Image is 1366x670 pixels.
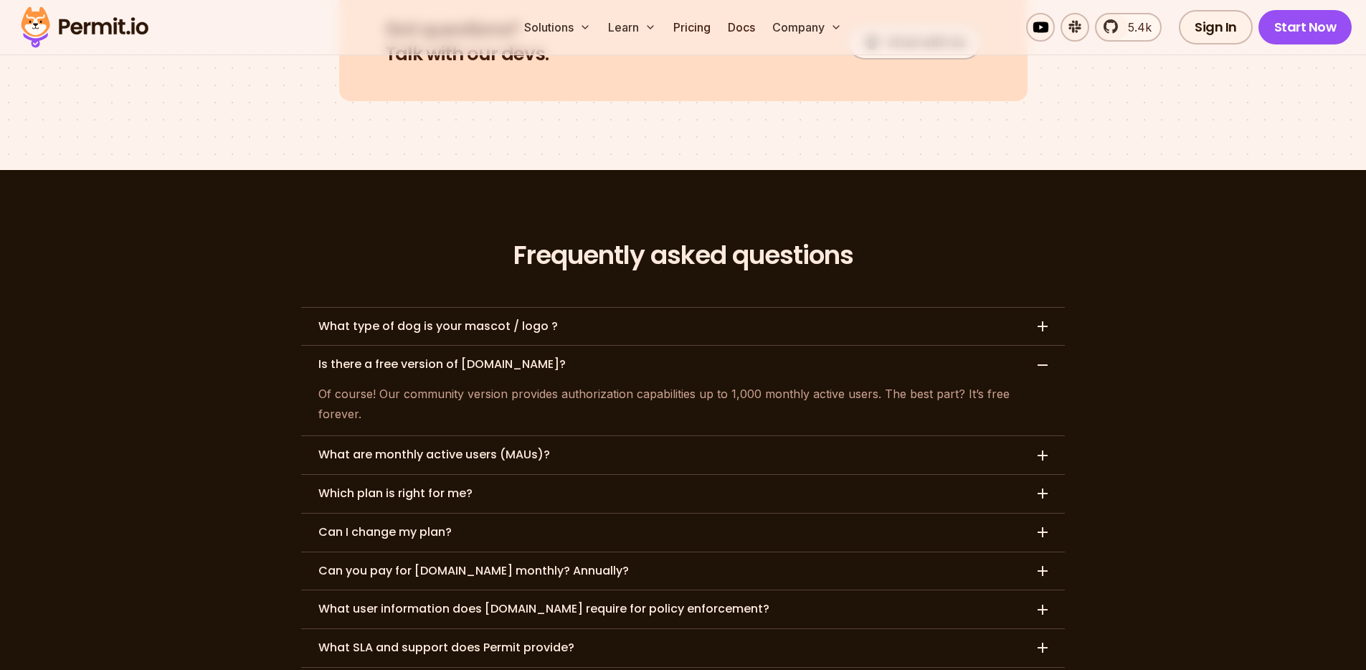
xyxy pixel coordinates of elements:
[318,641,574,656] h3: What SLA and support does Permit provide?
[301,384,1065,435] div: Is there a free version of [DOMAIN_NAME]?
[301,436,1065,474] button: What are monthly active users (MAUs)?
[722,13,761,42] a: Docs
[385,18,549,67] h2: Talk with our devs.
[318,564,629,579] h3: Can you pay for [DOMAIN_NAME] monthly? Annually?
[1095,13,1162,42] a: 5.4k
[301,552,1065,590] button: Can you pay for [DOMAIN_NAME] monthly? Annually?
[518,13,597,42] button: Solutions
[668,13,716,42] a: Pricing
[318,602,769,617] h3: What user information does [DOMAIN_NAME] require for policy enforcement?
[318,384,1048,424] p: Of course! Our community version provides authorization capabilities up to 1,000 monthly active u...
[318,525,452,540] h3: Can I change my plan?
[318,448,550,463] h3: What are monthly active users (MAUs)?
[1179,10,1253,44] a: Sign In
[1119,19,1152,36] span: 5.4k
[301,629,1065,667] button: What SLA and support does Permit provide?
[318,319,558,334] h3: What type of dog is your mascot / logo ?
[602,13,662,42] button: Learn
[14,3,155,52] img: Permit logo
[1258,10,1352,44] a: Start Now
[301,239,1065,273] h2: Frequently asked questions
[301,475,1065,513] button: Which plan is right for me?
[301,346,1065,384] button: Is there a free version of [DOMAIN_NAME]?
[318,486,473,501] h3: Which plan is right for me?
[301,590,1065,628] button: What user information does [DOMAIN_NAME] require for policy enforcement?
[301,308,1065,346] button: What type of dog is your mascot / logo ?
[767,13,848,42] button: Company
[318,357,566,372] h3: Is there a free version of [DOMAIN_NAME]?
[301,514,1065,552] button: Can I change my plan?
